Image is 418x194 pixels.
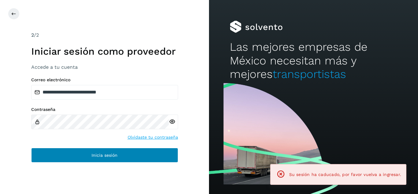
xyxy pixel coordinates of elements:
h2: Las mejores empresas de México necesitan más y mejores [230,40,397,81]
label: Contraseña [31,107,178,112]
h3: Accede a tu cuenta [31,64,178,70]
a: Olvidaste tu contraseña [128,134,178,141]
div: /2 [31,31,178,39]
label: Correo electrónico [31,77,178,82]
span: Su sesión ha caducado, por favor vuelva a ingresar. [289,172,401,177]
span: Inicia sesión [91,153,118,157]
span: 2 [31,32,34,38]
span: transportistas [273,68,346,81]
button: Inicia sesión [31,148,178,163]
h1: Iniciar sesión como proveedor [31,46,178,57]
